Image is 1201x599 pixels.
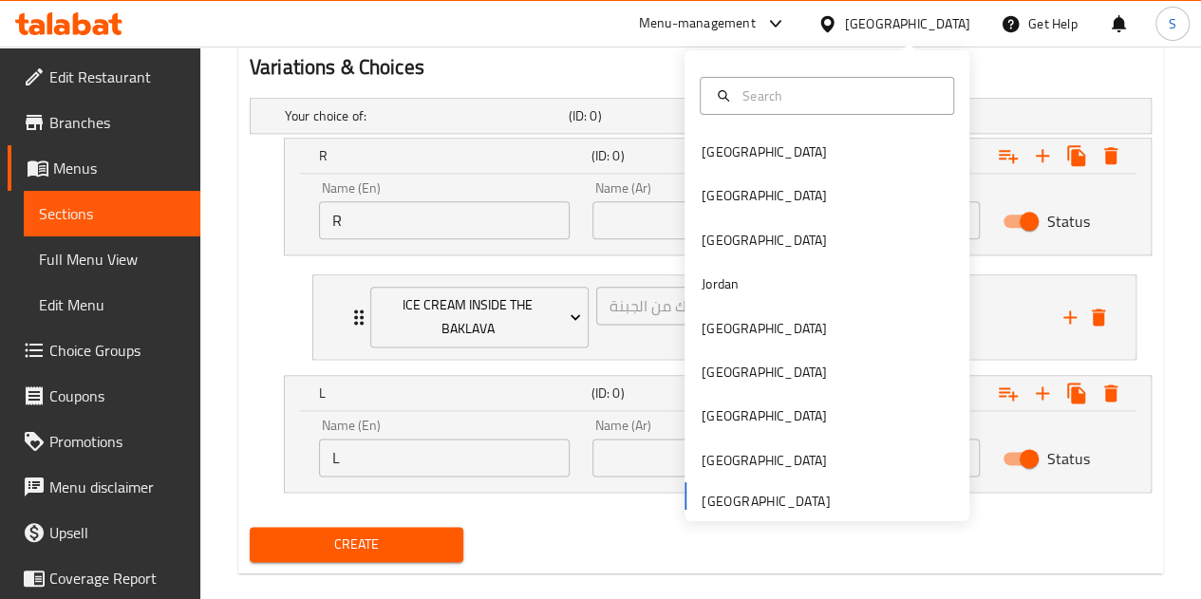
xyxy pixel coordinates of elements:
[250,527,464,562] button: Create
[702,273,739,294] div: Jordan
[39,202,185,225] span: Sections
[8,54,200,100] a: Edit Restaurant
[702,362,827,383] div: [GEOGRAPHIC_DATA]
[251,99,1151,133] div: Expand
[1047,447,1090,470] span: Status
[639,12,756,35] div: Menu-management
[319,384,584,402] h5: L
[1169,13,1176,34] span: S
[8,328,200,373] a: Choice Groups
[285,106,561,125] h5: Your choice of:
[991,376,1025,410] button: Add choice group
[702,229,827,250] div: [GEOGRAPHIC_DATA]
[592,201,843,239] input: Enter name Ar
[702,317,827,338] div: [GEOGRAPHIC_DATA]
[49,567,185,590] span: Coverage Report
[592,439,843,477] input: Enter name Ar
[24,236,200,282] a: Full Menu View
[1084,303,1113,331] button: delete
[49,430,185,453] span: Promotions
[53,157,185,179] span: Menus
[8,464,200,510] a: Menu disclaimer
[1056,303,1084,331] button: add
[845,13,970,34] div: [GEOGRAPHIC_DATA]
[49,476,185,498] span: Menu disclaimer
[285,376,1151,410] div: Expand
[49,384,185,407] span: Coupons
[1047,210,1090,233] span: Status
[265,533,449,556] span: Create
[591,146,720,165] h5: (ID: 0)
[8,100,200,145] a: Branches
[319,201,570,239] input: Enter name En
[24,282,200,328] a: Edit Menu
[24,191,200,236] a: Sections
[1060,139,1094,173] button: Clone new choice
[8,145,200,191] a: Menus
[702,141,827,162] div: [GEOGRAPHIC_DATA]
[1025,376,1060,410] button: Add new choice
[297,267,1152,368] li: Expand
[1060,376,1094,410] button: Clone new choice
[702,185,827,206] div: [GEOGRAPHIC_DATA]
[49,339,185,362] span: Choice Groups
[1094,376,1128,410] button: Delete L
[8,510,200,555] a: Upsell
[1094,139,1128,173] button: Delete R
[39,293,185,316] span: Edit Menu
[8,373,200,419] a: Coupons
[702,450,827,471] div: [GEOGRAPHIC_DATA]
[8,419,200,464] a: Promotions
[370,287,589,348] button: Ice Cream inside the Baklava
[39,248,185,271] span: Full Menu View
[991,139,1025,173] button: Add choice group
[735,84,942,105] input: Search
[49,111,185,134] span: Branches
[285,139,1151,173] div: Expand
[591,384,720,402] h5: (ID: 0)
[569,106,703,125] h5: (ID: 0)
[313,275,1135,360] div: Expand
[377,293,581,341] span: Ice Cream inside the Baklava
[319,146,584,165] h5: R
[49,66,185,88] span: Edit Restaurant
[49,521,185,544] span: Upsell
[319,439,570,477] input: Enter name En
[702,405,827,426] div: [GEOGRAPHIC_DATA]
[250,53,1152,82] h2: Variations & Choices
